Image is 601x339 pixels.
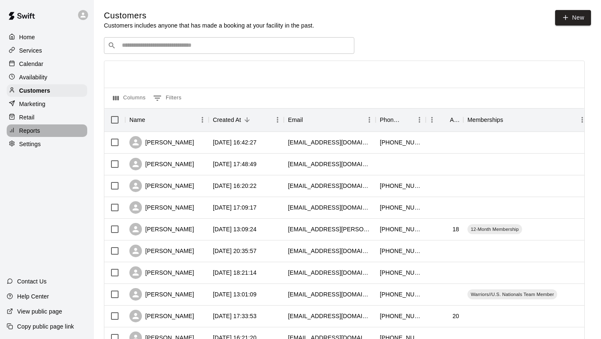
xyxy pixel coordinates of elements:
[213,203,257,212] div: 2025-10-06 17:09:17
[213,108,241,132] div: Created At
[213,138,257,147] div: 2025-10-09 16:42:27
[213,268,257,277] div: 2025-09-30 18:21:14
[19,113,35,121] p: Retail
[284,108,376,132] div: Email
[129,223,194,235] div: [PERSON_NAME]
[7,138,87,150] a: Settings
[467,224,522,234] div: 12-Month Membership
[104,21,314,30] p: Customers includes anyone that has made a booking at your facility in the past.
[196,114,209,126] button: Menu
[19,86,50,95] p: Customers
[19,126,40,135] p: Reports
[438,114,450,126] button: Sort
[129,245,194,257] div: [PERSON_NAME]
[104,10,314,21] h5: Customers
[288,138,371,147] div: jobannon10@gmail.com
[376,108,426,132] div: Phone Number
[213,312,257,320] div: 2025-09-27 17:33:53
[209,108,284,132] div: Created At
[426,108,463,132] div: Age
[7,111,87,124] a: Retail
[288,203,371,212] div: sbschaefer@socket.net
[17,322,74,331] p: Copy public page link
[380,290,422,299] div: +15733551124
[380,138,422,147] div: +15738813025
[129,288,194,301] div: [PERSON_NAME]
[125,108,209,132] div: Name
[380,312,422,320] div: +15735186117
[303,114,315,126] button: Sort
[380,182,422,190] div: +12246221831
[19,46,42,55] p: Services
[129,201,194,214] div: [PERSON_NAME]
[380,108,402,132] div: Phone Number
[426,114,438,126] button: Menu
[7,58,87,70] a: Calendar
[19,73,48,81] p: Availability
[129,108,145,132] div: Name
[380,268,422,277] div: +15734800943
[111,91,148,105] button: Select columns
[452,225,459,233] div: 18
[213,182,257,190] div: 2025-10-07 16:20:22
[450,108,459,132] div: Age
[19,33,35,41] p: Home
[380,225,422,233] div: +15734243687
[17,307,62,316] p: View public page
[288,247,371,255] div: ericmor76@yahoo.com
[7,31,87,43] a: Home
[213,160,257,168] div: 2025-10-08 17:48:49
[288,160,371,168] div: tylermvictor_32@hotmail.com
[129,158,194,170] div: [PERSON_NAME]
[467,108,503,132] div: Memberships
[19,140,41,148] p: Settings
[7,124,87,137] a: Reports
[288,290,371,299] div: leahwindsor08@gmail.com
[467,226,522,233] span: 12-Month Membership
[380,247,422,255] div: +15739993107
[19,100,45,108] p: Marketing
[503,114,515,126] button: Sort
[402,114,413,126] button: Sort
[241,114,253,126] button: Sort
[288,268,371,277] div: pottssb@gmail.com
[271,114,284,126] button: Menu
[288,108,303,132] div: Email
[129,136,194,149] div: [PERSON_NAME]
[7,84,87,97] a: Customers
[363,114,376,126] button: Menu
[213,225,257,233] div: 2025-10-04 13:09:24
[576,114,588,126] button: Menu
[413,114,426,126] button: Menu
[380,203,422,212] div: +15736804930
[463,108,588,132] div: Memberships
[145,114,157,126] button: Sort
[7,44,87,57] a: Services
[467,289,557,299] div: Warriors//U.S. Nationals Team Member
[17,292,49,301] p: Help Center
[129,310,194,322] div: [PERSON_NAME]
[7,98,87,110] a: Marketing
[151,91,184,105] button: Show filters
[129,180,194,192] div: [PERSON_NAME]
[213,290,257,299] div: 2025-09-30 13:01:09
[129,266,194,279] div: [PERSON_NAME]
[452,312,459,320] div: 20
[555,10,591,25] a: New
[288,182,371,190] div: pminarik@fastmail.com
[7,71,87,83] a: Availability
[288,225,371,233] div: max.d.keicher@gmail.com
[288,312,371,320] div: samcal2024@gmail.com
[17,277,47,286] p: Contact Us
[19,60,43,68] p: Calendar
[467,291,557,298] span: Warriors//U.S. Nationals Team Member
